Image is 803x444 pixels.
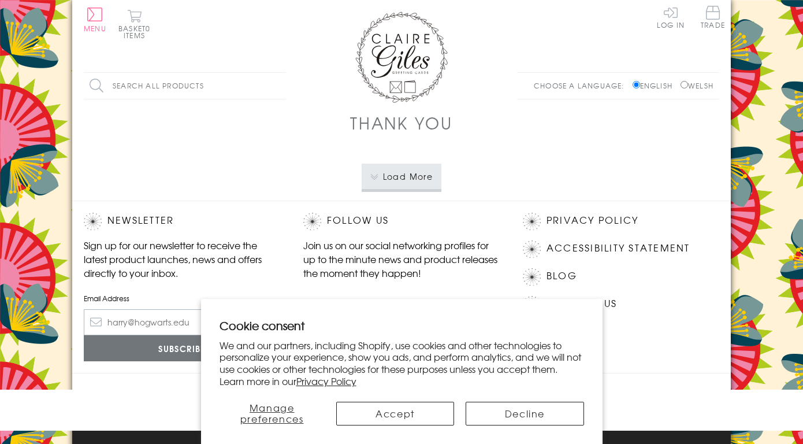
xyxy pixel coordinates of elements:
p: Choose a language: [534,80,630,91]
span: Trade [701,6,725,28]
h2: Newsletter [84,213,280,230]
span: 0 items [124,23,150,40]
input: Search all products [84,73,286,99]
label: Email Address [84,293,280,304]
a: Accessibility Statement [547,240,690,256]
button: Decline [466,402,583,425]
h2: Cookie consent [220,317,584,334]
input: harry@hogwarts.edu [84,309,280,335]
label: Welsh [681,80,713,91]
button: Manage preferences [220,402,325,425]
p: Join us on our social networking profiles for up to the minute news and product releases the mome... [303,238,500,280]
span: Manage preferences [240,401,304,425]
span: Menu [84,23,106,34]
a: Privacy Policy [296,374,356,388]
button: Load More [362,164,442,189]
a: Trade [701,6,725,31]
img: Claire Giles Greetings Cards [355,12,448,103]
p: Sign up for our newsletter to receive the latest product launches, news and offers directly to yo... [84,238,280,280]
button: Accept [336,402,454,425]
h2: Follow Us [303,213,500,230]
button: Menu [84,8,106,32]
a: Contact Us [547,296,617,312]
input: Search [274,73,286,99]
a: Privacy Policy [547,213,638,228]
button: Basket0 items [118,9,150,39]
input: Subscribe [84,335,280,361]
h1: Thank You [350,111,453,135]
label: English [633,80,678,91]
p: We and our partners, including Shopify, use cookies and other technologies to personalize your ex... [220,339,584,387]
a: Log In [657,6,685,28]
input: English [633,81,640,88]
input: Welsh [681,81,688,88]
a: Blog [547,268,577,284]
